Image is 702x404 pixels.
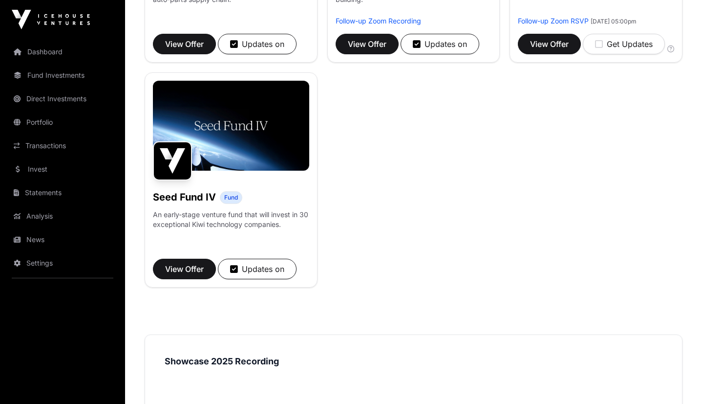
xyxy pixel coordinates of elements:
button: Updates on [218,34,297,54]
a: Invest [8,158,117,180]
img: Icehouse Ventures Logo [12,10,90,29]
img: Seed Fund IV [153,141,192,180]
a: Settings [8,252,117,274]
iframe: Chat Widget [653,357,702,404]
button: View Offer [518,34,581,54]
span: View Offer [165,38,204,50]
img: Seed-Fund-4_Banner.jpg [153,81,309,171]
div: Updates on [413,38,467,50]
a: Fund Investments [8,65,117,86]
a: Statements [8,182,117,203]
button: Updates on [401,34,479,54]
a: Follow-up Zoom RSVP [518,17,589,25]
strong: Showcase 2025 Recording [165,356,279,366]
span: View Offer [530,38,569,50]
h1: Seed Fund IV [153,190,216,204]
a: Transactions [8,135,117,157]
a: Follow-up Zoom Recording [336,17,421,25]
a: Dashboard [8,41,117,63]
p: An early-stage venture fund that will invest in 30 exceptional Kiwi technology companies. [153,210,309,229]
button: View Offer [153,34,216,54]
button: Get Updates [583,34,665,54]
button: View Offer [336,34,399,54]
button: Updates on [218,259,297,279]
div: Get Updates [595,38,653,50]
div: Updates on [230,38,284,50]
div: Updates on [230,263,284,275]
span: Fund [224,194,238,202]
a: Analysis [8,205,117,227]
a: News [8,229,117,250]
button: View Offer [153,259,216,279]
span: [DATE] 05:00pm [591,18,637,25]
span: View Offer [348,38,386,50]
a: Direct Investments [8,88,117,110]
span: View Offer [165,263,204,275]
a: Portfolio [8,112,117,133]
